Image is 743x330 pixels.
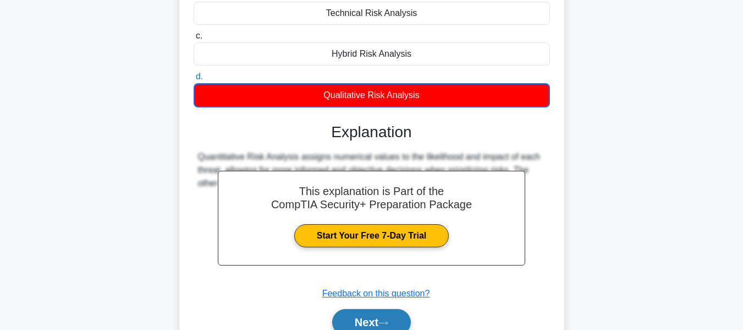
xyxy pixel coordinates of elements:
[200,123,543,142] h3: Explanation
[196,72,203,81] span: d.
[194,42,550,66] div: Hybrid Risk Analysis
[196,31,202,40] span: c.
[294,224,449,247] a: Start Your Free 7-Day Trial
[194,83,550,107] div: Qualitative Risk Analysis
[194,2,550,25] div: Technical Risk Analysis
[322,289,430,298] a: Feedback on this question?
[198,150,546,190] div: Quantitative Risk Analysis assigns numerical values to the likelihood and impact of each threat, ...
